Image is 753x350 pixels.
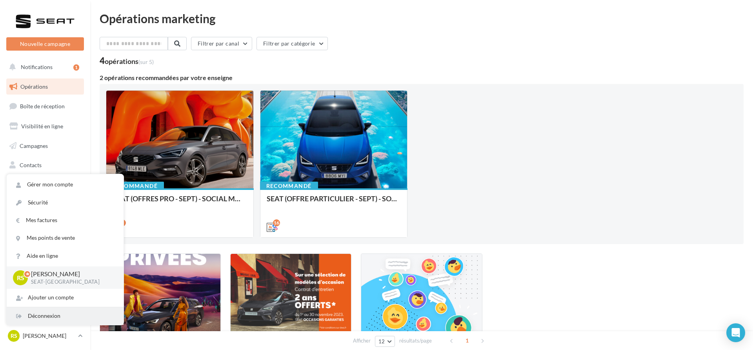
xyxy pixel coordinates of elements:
span: Visibilité en ligne [21,123,63,129]
a: Gérer mon compte [7,176,124,193]
a: Contacts [5,157,85,173]
span: Campagnes [20,142,48,149]
a: Campagnes DataOnDemand [5,242,85,265]
div: Recommandé [106,182,164,190]
a: Mes points de vente [7,229,124,247]
span: Notifications [21,64,53,70]
span: RS [17,273,24,282]
span: RS [11,332,17,340]
span: Afficher [353,337,371,345]
a: Médiathèque [5,177,85,193]
div: SEAT (OFFRE PARTICULIER - SEPT) - SOCIAL MEDIA [267,195,401,210]
div: Déconnexion [7,307,124,325]
button: 12 [375,336,395,347]
div: SEAT (OFFRES PRO - SEPT) - SOCIAL MEDIA [113,195,247,210]
div: Open Intercom Messenger [726,323,745,342]
div: 1 [73,64,79,71]
span: Contacts [20,162,42,168]
span: 1 [461,334,473,347]
div: 4 [100,57,154,65]
span: (sur 5) [138,58,154,65]
a: Boîte de réception [5,98,85,115]
a: PLV et print personnalisable [5,215,85,239]
button: Filtrer par catégorie [256,37,328,50]
a: Visibilité en ligne [5,118,85,135]
a: Campagnes [5,138,85,154]
span: résultats/page [399,337,432,345]
span: 12 [378,338,385,345]
div: Ajouter un compte [7,289,124,306]
div: 16 [273,219,280,226]
div: Opérations marketing [100,13,744,24]
a: Calendrier [5,196,85,213]
div: 2 opérations recommandées par votre enseigne [100,75,744,81]
p: SEAT-[GEOGRAPHIC_DATA] [31,279,111,286]
p: [PERSON_NAME] [23,332,75,340]
button: Filtrer par canal [191,37,252,50]
a: Aide en ligne [7,247,124,265]
a: RS [PERSON_NAME] [6,328,84,343]
div: Recommandé [260,182,318,190]
span: Opérations [20,83,48,90]
button: Nouvelle campagne [6,37,84,51]
a: Mes factures [7,211,124,229]
button: Notifications 1 [5,59,82,75]
div: opérations [105,58,154,65]
a: Sécurité [7,194,124,211]
a: Opérations [5,78,85,95]
p: [PERSON_NAME] [31,270,111,279]
span: Boîte de réception [20,103,65,109]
